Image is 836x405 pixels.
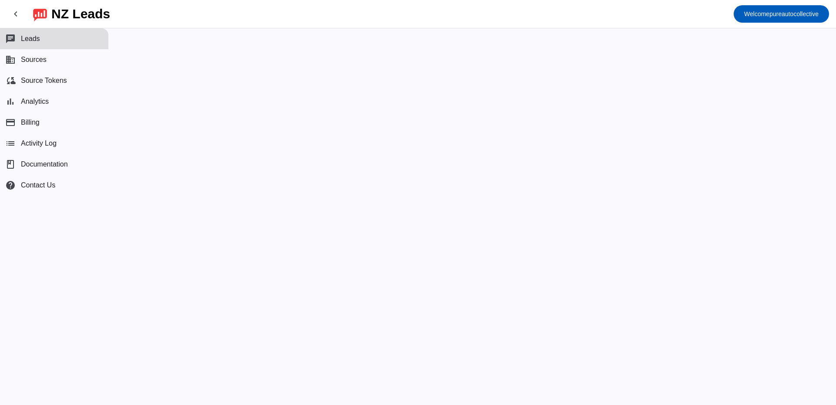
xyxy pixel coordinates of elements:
span: pureautocollective [744,8,819,20]
div: NZ Leads [51,8,110,20]
img: logo [33,7,47,21]
span: Welcome [744,10,769,17]
button: Welcomepureautocollective [734,5,829,23]
span: Sources [21,56,47,64]
span: Leads [21,35,40,43]
mat-icon: business [5,54,16,65]
mat-icon: cloud_sync [5,75,16,86]
span: Billing [21,119,40,126]
span: Activity Log [21,140,57,147]
span: Contact Us [21,181,55,189]
mat-icon: chat [5,34,16,44]
mat-icon: chevron_left [10,9,21,19]
span: Analytics [21,98,49,106]
mat-icon: payment [5,117,16,128]
span: book [5,159,16,170]
mat-icon: bar_chart [5,96,16,107]
mat-icon: help [5,180,16,191]
span: Documentation [21,160,68,168]
mat-icon: list [5,138,16,149]
span: Source Tokens [21,77,67,85]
